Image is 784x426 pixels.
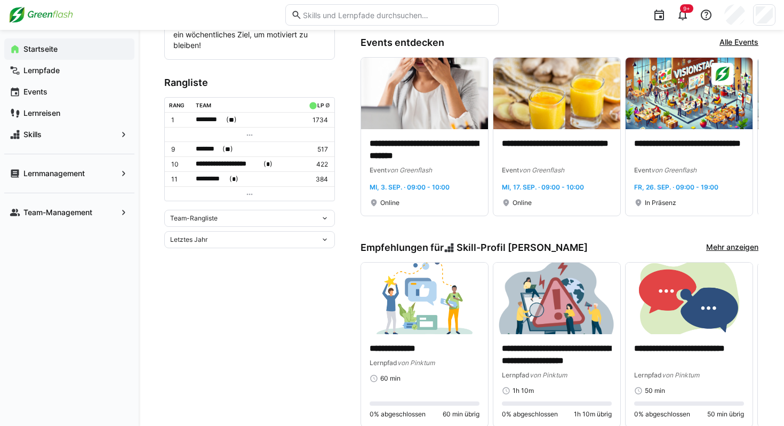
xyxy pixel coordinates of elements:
[493,263,620,334] img: image
[170,235,207,244] span: Letztes Jahr
[170,214,218,223] span: Team-Rangliste
[317,102,324,108] div: LP
[226,114,237,125] span: ( )
[574,410,612,419] span: 1h 10m übrig
[171,145,187,154] p: 9
[502,166,519,174] span: Event
[493,58,620,129] img: image
[380,374,401,383] span: 60 min
[307,175,328,184] p: 384
[634,371,662,379] span: Lernpfad
[307,145,328,154] p: 517
[370,183,450,191] span: Mi, 3. Sep. · 09:00 - 10:00
[683,5,690,12] span: 9+
[307,116,328,124] p: 1734
[171,160,187,169] p: 10
[502,183,584,191] span: Mi, 17. Sep. · 09:00 - 10:00
[519,166,564,174] span: von Greenflash
[370,410,426,419] span: 0% abgeschlossen
[530,371,567,379] span: von Pinktum
[164,77,335,89] h3: Rangliste
[361,37,444,49] h3: Events entdecken
[171,175,187,184] p: 11
[370,359,397,367] span: Lernpfad
[325,100,330,109] a: ø
[634,166,651,174] span: Event
[302,10,493,20] input: Skills und Lernpfade durchsuchen…
[169,102,185,108] div: Rang
[173,19,326,51] p: Setze dir ein wöchentliches Ziel, um motiviert zu bleiben!
[196,102,211,108] div: Team
[662,371,699,379] span: von Pinktum
[457,242,588,254] span: Skill-Profil [PERSON_NAME]
[263,159,273,170] span: ( )
[706,242,758,254] a: Mehr anzeigen
[229,173,238,185] span: ( )
[370,166,387,174] span: Event
[397,359,435,367] span: von Pinktum
[387,166,432,174] span: von Greenflash
[380,199,399,207] span: Online
[645,199,676,207] span: In Präsenz
[634,410,690,419] span: 0% abgeschlossen
[626,263,753,334] img: image
[645,386,665,395] span: 50 min
[719,37,758,49] a: Alle Events
[171,116,187,124] p: 1
[502,410,558,419] span: 0% abgeschlossen
[307,160,328,169] p: 422
[361,242,588,254] h3: Empfehlungen für
[361,58,488,129] img: image
[626,58,753,129] img: image
[634,183,718,191] span: Fr, 26. Sep. · 09:00 - 19:00
[513,386,534,395] span: 1h 10m
[502,371,530,379] span: Lernpfad
[707,410,744,419] span: 50 min übrig
[651,166,697,174] span: von Greenflash
[443,410,479,419] span: 60 min übrig
[513,199,532,207] span: Online
[222,144,233,155] span: ( )
[361,263,488,334] img: image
